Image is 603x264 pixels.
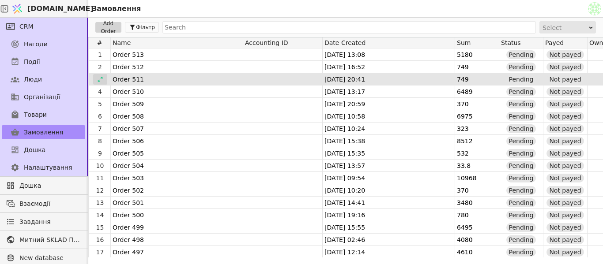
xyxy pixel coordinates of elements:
div: Pending [506,149,536,158]
a: Люди [2,72,85,86]
div: 749 [457,73,499,85]
div: Not payed [546,223,584,232]
div: Pending [506,50,536,59]
div: Pending [506,112,536,121]
span: Фільтр [136,23,155,31]
div: Order 509 [113,98,243,110]
div: Not payed [546,248,584,257]
div: Not payed [546,198,584,207]
span: Організації [24,93,60,102]
div: Not payed [546,186,584,195]
div: Not payed [546,235,584,244]
div: 4 [90,86,110,98]
div: 370 [457,98,499,110]
span: Взаємодії [19,199,81,208]
a: [DOMAIN_NAME] [9,0,88,17]
span: Payed [545,39,564,46]
div: Order 504 [113,160,243,171]
div: 5 [90,98,110,110]
a: Налаштування [2,160,85,175]
div: 370 [457,184,499,196]
div: 6495 [457,221,499,233]
a: CRM [2,19,85,33]
div: Not payed [546,75,584,84]
span: Status [501,39,521,46]
span: Замовлення [24,128,63,137]
span: Дошка [24,145,45,155]
a: Завдання [2,215,85,229]
div: 5180 [457,48,499,60]
span: Name [113,39,131,46]
div: Order 505 [113,147,243,159]
div: Pending [506,223,536,232]
div: Order 511 [113,73,243,85]
div: [DATE] 10:58 [323,110,455,123]
div: Not payed [546,87,584,96]
div: [DATE] 15:55 [323,221,455,234]
div: [DATE] 10:20 [323,184,455,197]
div: Pending [506,174,536,182]
div: [DATE] 12:14 [323,246,455,258]
a: Події [2,55,85,69]
div: Order 499 [113,221,243,233]
span: Date Created [324,39,366,46]
div: Pending [506,75,536,84]
div: [DATE] 16:52 [323,61,455,73]
div: Pending [506,87,536,96]
div: Pending [506,235,536,244]
div: Order 507 [113,123,243,134]
div: 15 [90,221,110,234]
div: 10 [90,160,110,172]
div: 17 [90,246,110,258]
div: Not payed [546,100,584,108]
span: [DOMAIN_NAME] [27,4,94,14]
div: 1 [90,48,110,61]
div: Pending [506,161,536,170]
div: Order 513 [113,48,243,60]
div: Pending [506,124,536,133]
div: 4610 [457,246,499,258]
a: Дошка [2,178,85,193]
div: Pending [506,211,536,219]
div: 749 [457,61,499,73]
div: 8 [90,135,110,147]
div: [DATE] 14:41 [323,197,455,209]
div: [DATE] 10:24 [323,123,455,135]
div: Order 497 [113,246,243,258]
div: 16 [90,234,110,246]
div: 33.8 [457,160,499,171]
div: Pending [506,137,536,145]
div: [DATE] 15:35 [323,147,455,160]
div: Not payed [546,63,584,71]
span: Завдання [19,217,51,227]
div: 323 [457,123,499,134]
div: Pending [506,186,536,195]
span: Нагоди [24,40,48,49]
div: 12 [90,184,110,197]
div: 6489 [457,86,499,97]
a: Нагоди [2,37,85,51]
div: Order 506 [113,135,243,147]
div: Not payed [546,137,584,145]
button: Фільтр [125,22,159,33]
div: Not payed [546,124,584,133]
div: Order 508 [113,110,243,122]
div: [DATE] 15:38 [323,135,455,147]
div: Select [543,22,587,34]
div: Order 501 [113,197,243,208]
div: Not payed [546,161,584,170]
a: Замовлення [2,125,85,139]
div: Order 510 [113,86,243,97]
a: Товари [2,108,85,122]
div: [DATE] 09:54 [323,172,455,184]
div: [DATE] 20:59 [323,98,455,110]
div: [DATE] 13:08 [323,48,455,61]
div: 14 [90,209,110,221]
span: CRM [19,22,34,31]
div: Not payed [546,112,584,121]
div: Pending [506,63,536,71]
div: [DATE] 20:41 [323,73,455,86]
div: [DATE] 19:16 [323,209,455,221]
button: Add Order [95,22,121,33]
